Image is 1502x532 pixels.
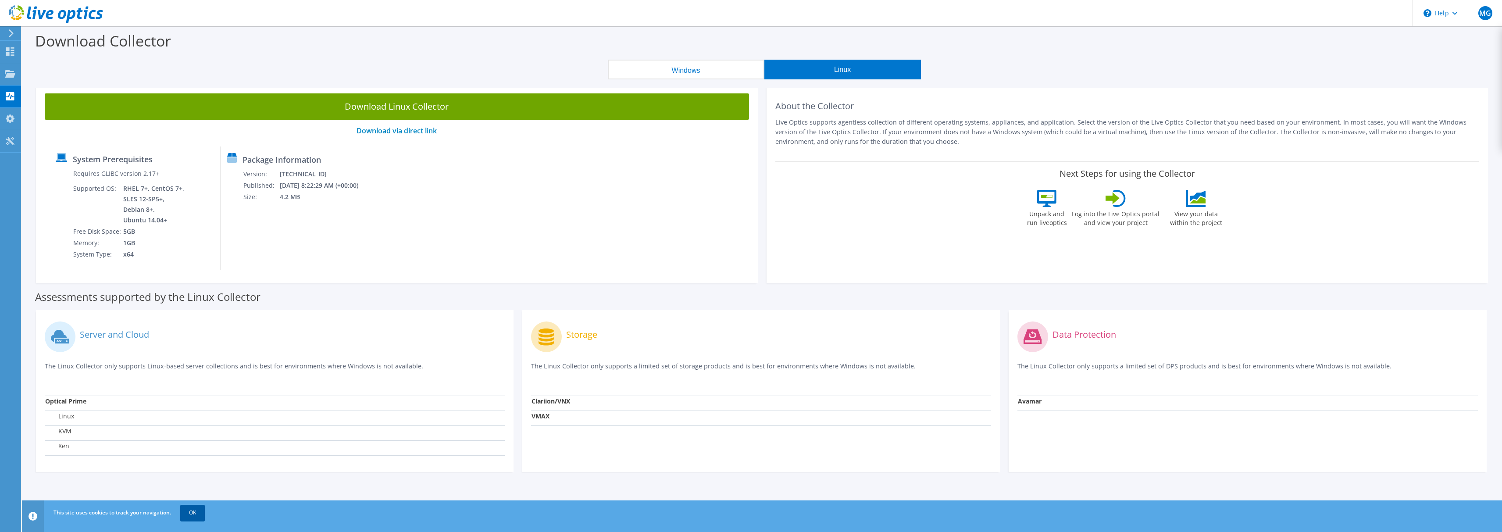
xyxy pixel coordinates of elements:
p: The Linux Collector only supports a limited set of DPS products and is best for environments wher... [1017,361,1477,379]
label: Linux [45,412,74,421]
label: Download Collector [35,31,171,51]
label: Next Steps for using the Collector [1060,168,1195,179]
p: The Linux Collector only supports a limited set of storage products and is best for environments ... [531,361,991,379]
strong: Clariion/VNX [532,397,570,405]
span: This site uses cookies to track your navigation. [54,509,171,516]
strong: VMAX [532,412,549,420]
a: OK [180,505,205,521]
td: Version: [243,168,279,180]
label: Storage [566,330,597,339]
td: [TECHNICAL_ID] [279,168,370,180]
button: Linux [764,60,921,79]
button: Windows [608,60,764,79]
td: Free Disk Space: [73,226,123,237]
label: Log into the Live Optics portal and view your project [1071,207,1160,227]
a: Download Linux Collector [45,93,749,120]
label: Package Information [243,155,321,164]
label: System Prerequisites [73,155,153,164]
td: Published: [243,180,279,191]
span: MG [1478,6,1492,20]
td: 1GB [123,237,186,249]
p: Live Optics supports agentless collection of different operating systems, appliances, and applica... [775,118,1480,146]
td: Size: [243,191,279,203]
td: RHEL 7+, CentOS 7+, SLES 12-SP5+, Debian 8+, Ubuntu 14.04+ [123,183,186,226]
label: Unpack and run liveoptics [1027,207,1067,227]
label: KVM [45,427,71,436]
p: The Linux Collector only supports Linux-based server collections and is best for environments whe... [45,361,505,379]
td: System Type: [73,249,123,260]
td: Memory: [73,237,123,249]
svg: \n [1424,9,1431,17]
label: Data Protection [1052,330,1116,339]
a: Download via direct link [357,126,437,136]
td: 4.2 MB [279,191,370,203]
h2: About the Collector [775,101,1480,111]
label: View your data within the project [1164,207,1227,227]
td: x64 [123,249,186,260]
strong: Optical Prime [45,397,86,405]
td: Supported OS: [73,183,123,226]
td: [DATE] 8:22:29 AM (+00:00) [279,180,370,191]
label: Assessments supported by the Linux Collector [35,293,260,301]
label: Requires GLIBC version 2.17+ [73,169,159,178]
label: Server and Cloud [80,330,149,339]
td: 5GB [123,226,186,237]
label: Xen [45,442,69,450]
strong: Avamar [1018,397,1042,405]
